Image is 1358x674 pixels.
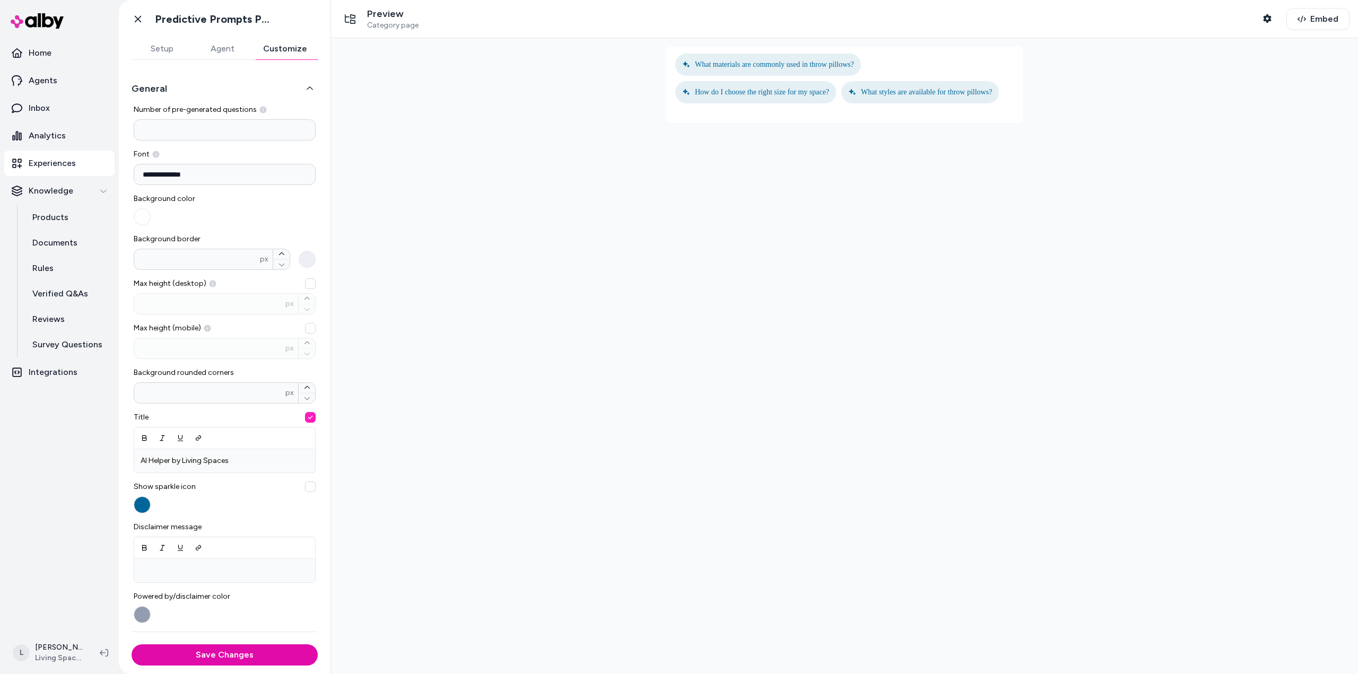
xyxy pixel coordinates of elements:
[4,151,115,176] a: Experiences
[29,129,66,142] p: Analytics
[134,388,285,398] input: Background rounded cornerspx
[155,13,274,26] h1: Predictive Prompts PLP
[171,538,189,557] button: Underline (Ctrl+I)
[134,299,285,309] input: Max height (desktop) px
[134,343,285,354] input: Max height (mobile) px
[32,287,88,300] p: Verified Q&As
[1310,13,1338,25] span: Embed
[32,237,77,249] p: Documents
[189,428,207,448] button: Link
[32,211,68,224] p: Products
[134,482,316,492] span: Show sparkle icon
[189,538,207,557] button: Link
[132,104,318,623] div: General
[299,338,315,348] button: Max height (mobile) px
[4,40,115,66] a: Home
[134,323,316,334] span: Max height (mobile)
[134,278,316,289] span: Max height (desktop)
[153,538,171,557] button: Italic (Ctrl+U)
[273,259,290,270] button: Background borderpx
[134,254,260,265] input: Background borderpx
[4,95,115,121] a: Inbox
[285,388,294,398] span: px
[260,254,268,265] span: px
[4,360,115,385] a: Integrations
[22,256,115,281] a: Rules
[273,249,290,259] button: Background borderpx
[11,13,64,29] img: alby Logo
[305,278,316,289] button: Max height (desktop) px
[29,102,50,115] p: Inbox
[22,332,115,357] a: Survey Questions
[367,8,419,20] p: Preview
[135,538,153,557] button: Bold (Ctrl+B)
[132,644,318,666] button: Save Changes
[6,636,91,670] button: L[PERSON_NAME]Living Spaces
[4,68,115,93] a: Agents
[299,294,315,304] button: Max height (desktop) px
[32,338,102,351] p: Survey Questions
[305,323,316,334] button: Max height (mobile) px
[29,157,76,170] p: Experiences
[141,456,309,466] p: AI Helper by Living Spaces
[32,313,65,326] p: Reviews
[22,205,115,230] a: Products
[1286,8,1350,30] button: Embed
[134,367,316,378] span: Background rounded corners
[135,428,153,448] button: Bold (Ctrl+B)
[153,428,171,448] button: Italic (Ctrl+U)
[134,234,316,244] span: Background border
[132,38,192,59] button: Setup
[299,383,315,393] button: Background rounded cornerspx
[134,606,151,623] button: Powered by/disclaimer color
[29,74,57,87] p: Agents
[285,299,294,309] span: px
[22,230,115,256] a: Documents
[171,428,189,448] button: Underline (Ctrl+I)
[22,307,115,332] a: Reviews
[29,47,51,59] p: Home
[299,348,315,359] button: Max height (mobile) px
[299,393,315,404] button: Background rounded cornerspx
[134,149,316,160] label: Font
[35,653,83,663] span: Living Spaces
[134,522,316,583] div: Disclaimer message
[134,104,316,115] span: Number of pre-generated questions
[22,281,115,307] a: Verified Q&As
[134,119,316,141] input: Number of pre-generated questions
[299,251,316,268] button: Background borderpx
[285,343,294,354] span: px
[4,123,115,148] a: Analytics
[132,81,318,96] button: General
[35,642,83,653] p: [PERSON_NAME]
[134,412,316,423] span: Title
[32,262,54,275] p: Rules
[253,38,318,59] button: Customize
[13,644,30,661] span: L
[134,194,221,204] span: Background color
[299,304,315,314] button: Max height (desktop) px
[29,366,77,379] p: Integrations
[29,185,73,197] p: Knowledge
[4,178,115,204] button: Knowledge
[192,38,253,59] button: Agent
[367,21,419,30] span: Category page
[134,591,316,602] span: Powered by/disclaimer color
